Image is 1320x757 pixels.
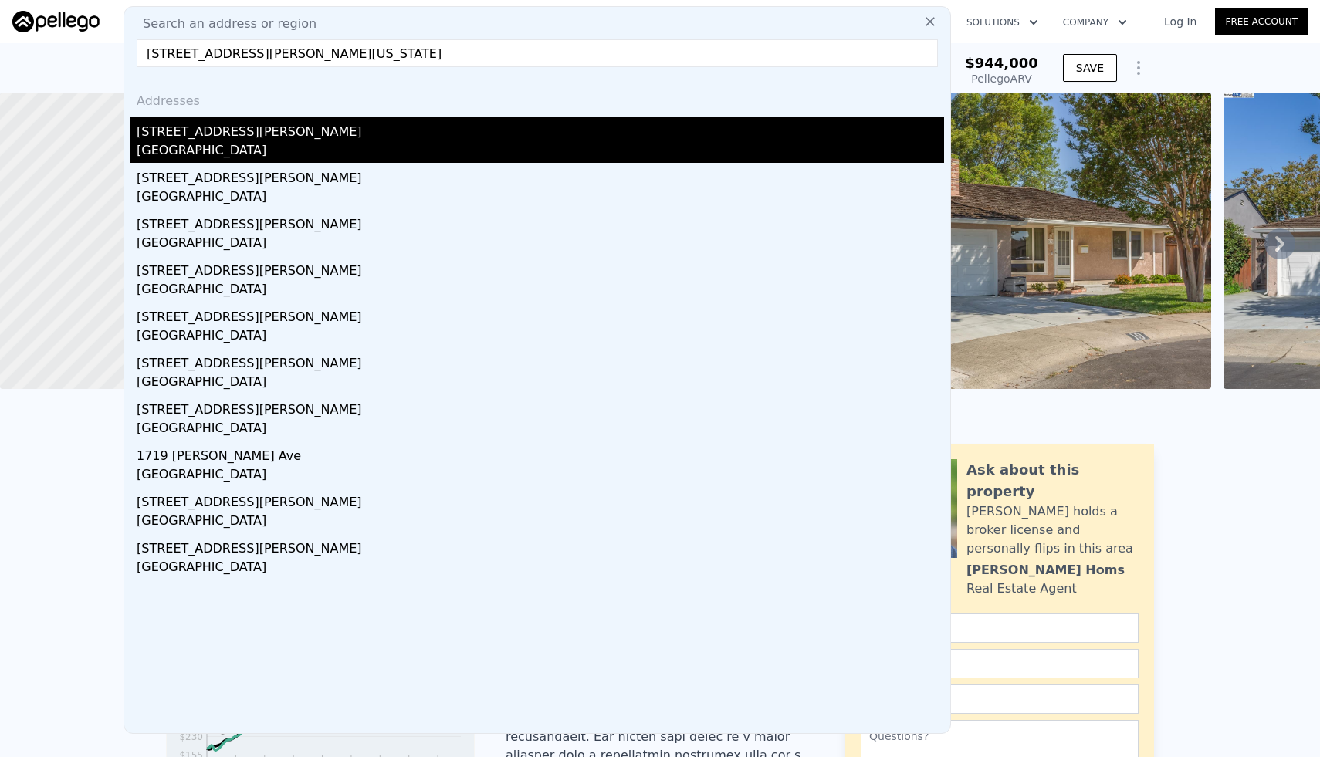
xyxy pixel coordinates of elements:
div: 1719 [PERSON_NAME] Ave [137,441,944,465]
div: Addresses [130,79,944,117]
input: Email [861,649,1139,678]
div: [STREET_ADDRESS][PERSON_NAME] [137,302,944,326]
div: Ask about this property [966,459,1139,502]
div: [STREET_ADDRESS][PERSON_NAME] [137,209,944,234]
div: [STREET_ADDRESS][PERSON_NAME] [137,394,944,419]
div: [GEOGRAPHIC_DATA] [137,326,944,348]
span: $944,000 [965,55,1038,71]
div: [GEOGRAPHIC_DATA] [137,141,944,163]
img: Pellego [12,11,100,32]
div: [PERSON_NAME] Homs [966,561,1125,580]
div: [STREET_ADDRESS][PERSON_NAME] [137,533,944,558]
div: Real Estate Agent [966,580,1077,598]
button: Show Options [1123,52,1154,83]
span: Search an address or region [130,15,316,33]
div: [STREET_ADDRESS][PERSON_NAME] [137,117,944,141]
div: [GEOGRAPHIC_DATA] [137,558,944,580]
div: [GEOGRAPHIC_DATA] [137,373,944,394]
div: [STREET_ADDRESS][PERSON_NAME] [137,487,944,512]
div: [GEOGRAPHIC_DATA] [137,419,944,441]
tspan: $230 [179,732,203,742]
input: Name [861,613,1139,643]
a: Free Account [1215,8,1308,35]
button: SAVE [1063,54,1117,82]
div: [STREET_ADDRESS][PERSON_NAME] [137,348,944,373]
div: [GEOGRAPHIC_DATA] [137,512,944,533]
div: [GEOGRAPHIC_DATA] [137,280,944,302]
img: Sale: 167500544 Parcel: 35548271 [706,93,1211,389]
button: Company [1051,8,1139,36]
div: [GEOGRAPHIC_DATA] [137,465,944,487]
div: [PERSON_NAME] holds a broker license and personally flips in this area [966,502,1139,558]
input: Enter an address, city, region, neighborhood or zip code [137,39,938,67]
button: Solutions [954,8,1051,36]
div: [STREET_ADDRESS][PERSON_NAME] [137,255,944,280]
a: Log In [1146,14,1215,29]
div: [GEOGRAPHIC_DATA] [137,234,944,255]
div: Pellego ARV [965,71,1038,86]
div: [GEOGRAPHIC_DATA] [137,188,944,209]
div: [STREET_ADDRESS][PERSON_NAME] [137,163,944,188]
input: Phone [861,684,1139,714]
